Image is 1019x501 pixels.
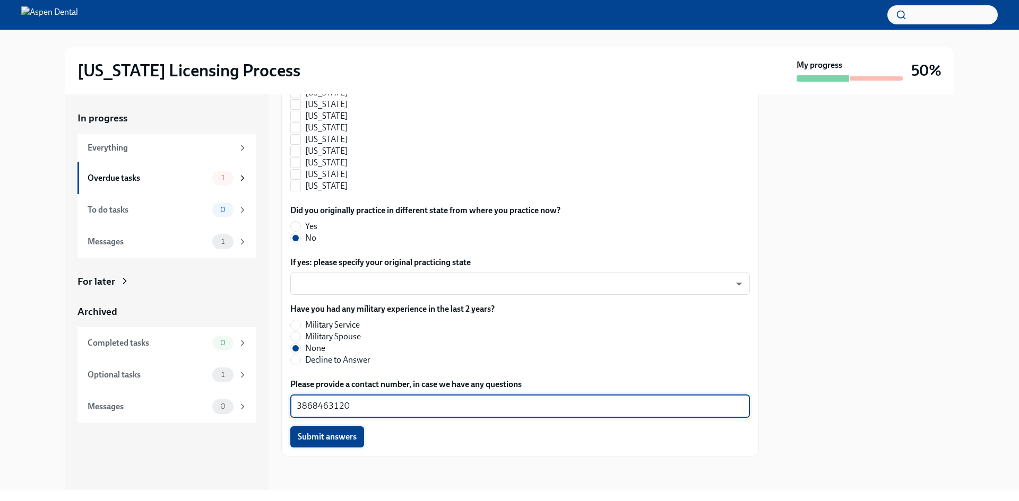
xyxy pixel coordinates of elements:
div: Messages [88,236,208,248]
button: Submit answers [290,426,364,447]
a: For later [77,275,256,288]
a: Everything [77,134,256,162]
span: Yes [305,221,317,232]
span: 1 [215,238,231,245]
span: 0 [214,206,232,214]
span: No [305,232,316,244]
div: To do tasks [88,204,208,216]
div: Optional tasks [88,369,208,381]
div: For later [77,275,115,288]
textarea: 3868463120 [297,400,744,412]
span: 1 [215,371,231,379]
strong: My progress [797,59,842,71]
a: Completed tasks0 [77,327,256,359]
span: [US_STATE] [305,110,348,122]
div: Overdue tasks [88,172,208,184]
a: Messages1 [77,226,256,258]
a: Messages0 [77,391,256,423]
div: Everything [88,142,234,154]
div: ​ [290,273,750,295]
div: Messages [88,401,208,412]
img: Aspen Dental [21,6,78,23]
label: If yes: please specify your original practicing state [290,257,750,268]
label: Please provide a contact number, in case we have any questions [290,379,750,390]
label: Did you originally practice in different state from where you practice now? [290,205,560,216]
label: Have you had any military experience in the last 2 years? [290,303,495,315]
h2: [US_STATE] Licensing Process [77,60,300,81]
span: [US_STATE] [305,134,348,145]
span: [US_STATE] [305,99,348,110]
span: [US_STATE] [305,157,348,169]
a: In progress [77,111,256,125]
span: [US_STATE] [305,122,348,134]
span: Decline to Answer [305,354,370,366]
span: Submit answers [298,432,357,442]
span: [US_STATE] [305,169,348,180]
span: 0 [214,339,232,347]
a: Archived [77,305,256,319]
span: Military Spouse [305,331,361,342]
span: 0 [214,402,232,410]
a: Overdue tasks1 [77,162,256,194]
span: [US_STATE] [305,145,348,157]
h3: 50% [911,61,942,80]
a: Optional tasks1 [77,359,256,391]
div: Completed tasks [88,337,208,349]
a: To do tasks0 [77,194,256,226]
span: [US_STATE] [305,180,348,192]
span: 1 [215,174,231,182]
span: Military Service [305,319,360,331]
span: None [305,342,325,354]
